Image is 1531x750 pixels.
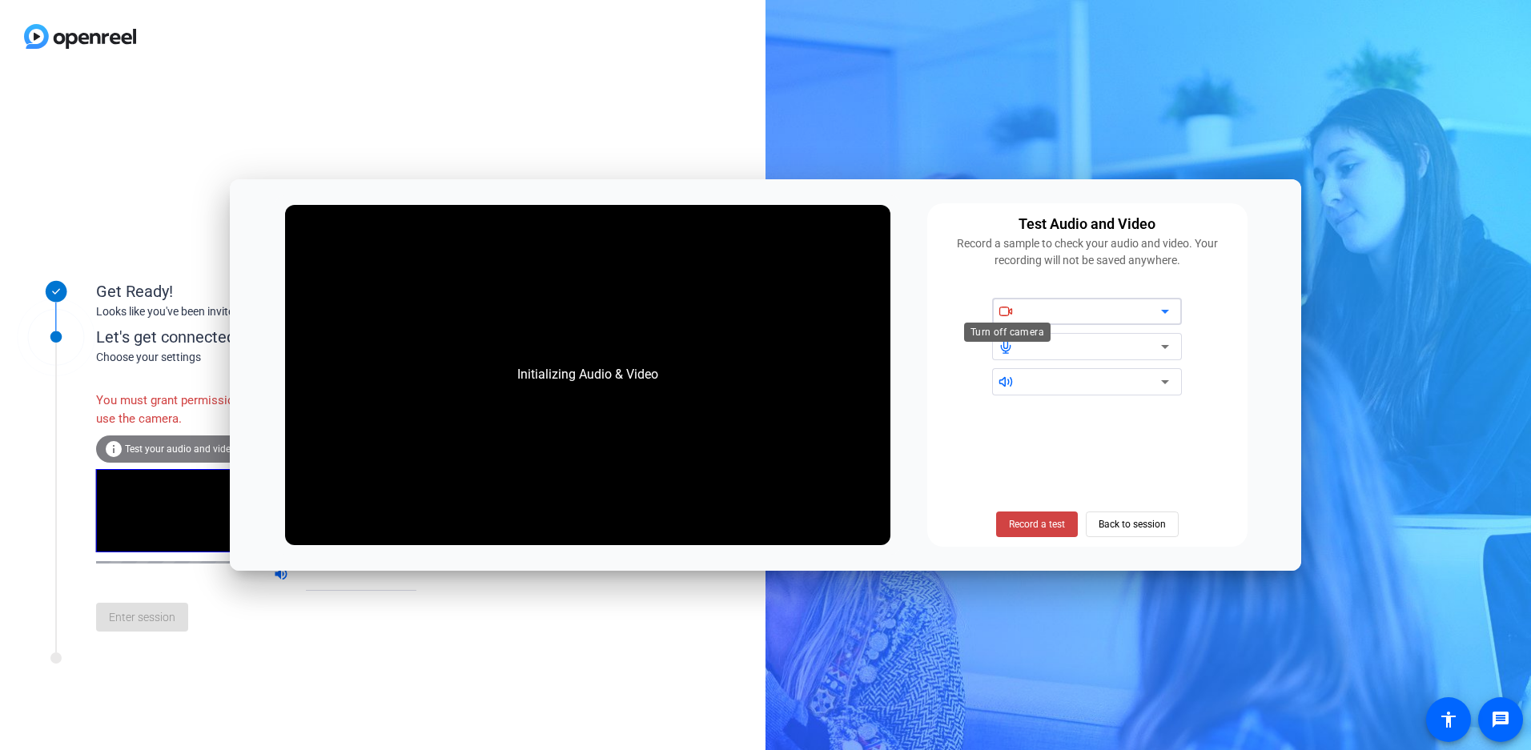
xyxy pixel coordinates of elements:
span: Back to session [1099,509,1166,539]
span: Test your audio and video [125,443,236,455]
span: Record a test [1009,517,1065,531]
div: Record a sample to check your audio and video. Your recording will not be saved anywhere. [937,235,1238,269]
mat-icon: info [104,439,123,459]
mat-icon: accessibility [1439,710,1458,729]
mat-icon: volume_up [273,566,292,585]
div: You must grant permissions to use the camera. [96,383,273,435]
div: Let's get connected. [96,325,449,349]
button: Back to session [1086,511,1179,537]
div: Initializing Audio & Video [501,349,674,400]
div: Get Ready! [96,279,416,303]
mat-icon: message [1491,710,1510,729]
div: Turn off camera [964,323,1051,342]
div: Looks like you've been invited to join [96,303,416,320]
div: Choose your settings [96,349,449,366]
div: Test Audio and Video [1019,213,1155,235]
button: Record a test [996,511,1078,537]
